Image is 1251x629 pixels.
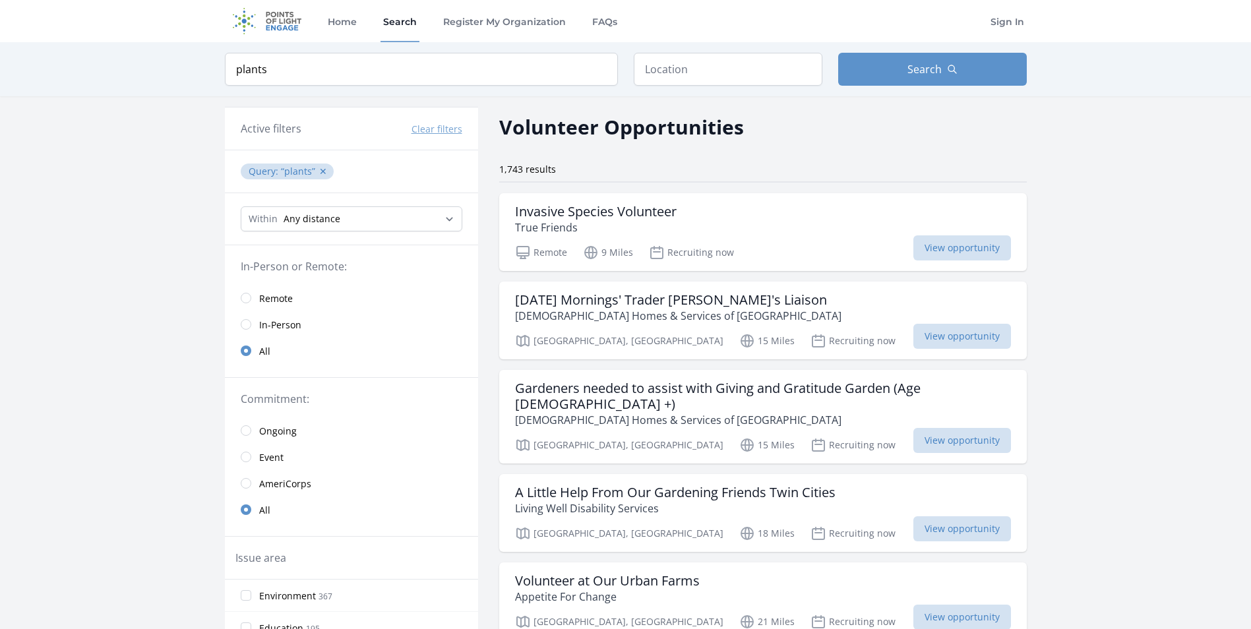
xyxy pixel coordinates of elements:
h3: Gardeners needed to assist with Giving and Gratitude Garden (Age [DEMOGRAPHIC_DATA] +) [515,380,1011,412]
h2: Volunteer Opportunities [499,112,744,142]
a: In-Person [225,311,478,338]
a: All [225,496,478,523]
span: 367 [319,591,332,602]
p: 15 Miles [739,333,795,349]
a: All [225,338,478,364]
span: View opportunity [913,428,1011,453]
input: Environment 367 [241,590,251,601]
p: Recruiting now [649,245,734,260]
p: [GEOGRAPHIC_DATA], [GEOGRAPHIC_DATA] [515,525,723,541]
a: AmeriCorps [225,470,478,496]
p: 9 Miles [583,245,633,260]
p: [DEMOGRAPHIC_DATA] Homes & Services of [GEOGRAPHIC_DATA] [515,308,841,324]
a: Ongoing [225,417,478,444]
h3: A Little Help From Our Gardening Friends Twin Cities [515,485,836,500]
legend: Commitment: [241,391,462,407]
p: Appetite For Change [515,589,700,605]
a: Invasive Species Volunteer True Friends Remote 9 Miles Recruiting now View opportunity [499,193,1027,271]
h3: [DATE] Mornings' Trader [PERSON_NAME]'s Liaison [515,292,841,308]
p: [GEOGRAPHIC_DATA], [GEOGRAPHIC_DATA] [515,333,723,349]
p: Recruiting now [810,525,896,541]
a: [DATE] Mornings' Trader [PERSON_NAME]'s Liaison [DEMOGRAPHIC_DATA] Homes & Services of [GEOGRAPHI... [499,282,1027,359]
span: AmeriCorps [259,477,311,491]
p: [GEOGRAPHIC_DATA], [GEOGRAPHIC_DATA] [515,437,723,453]
span: View opportunity [913,516,1011,541]
a: Remote [225,285,478,311]
a: A Little Help From Our Gardening Friends Twin Cities Living Well Disability Services [GEOGRAPHIC_... [499,474,1027,552]
p: 18 Miles [739,525,795,541]
p: True Friends [515,220,677,235]
button: Clear filters [412,123,462,136]
span: Ongoing [259,425,297,438]
button: Search [838,53,1027,86]
a: Event [225,444,478,470]
a: Gardeners needed to assist with Giving and Gratitude Garden (Age [DEMOGRAPHIC_DATA] +) [DEMOGRAPH... [499,370,1027,464]
span: View opportunity [913,235,1011,260]
select: Search Radius [241,206,462,231]
span: Environment [259,589,316,603]
span: View opportunity [913,324,1011,349]
p: Living Well Disability Services [515,500,836,516]
span: All [259,504,270,517]
span: Event [259,451,284,464]
legend: Issue area [235,550,286,566]
q: plants [281,165,315,177]
p: [DEMOGRAPHIC_DATA] Homes & Services of [GEOGRAPHIC_DATA] [515,412,1011,428]
p: Recruiting now [810,437,896,453]
span: All [259,345,270,358]
span: Search [907,61,942,77]
span: In-Person [259,318,301,332]
legend: In-Person or Remote: [241,258,462,274]
h3: Volunteer at Our Urban Farms [515,573,700,589]
input: Location [634,53,822,86]
p: Recruiting now [810,333,896,349]
button: ✕ [319,165,327,178]
h3: Invasive Species Volunteer [515,204,677,220]
span: Remote [259,292,293,305]
input: Keyword [225,53,618,86]
p: Remote [515,245,567,260]
span: 1,743 results [499,163,556,175]
p: 15 Miles [739,437,795,453]
h3: Active filters [241,121,301,136]
span: Query : [249,165,281,177]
